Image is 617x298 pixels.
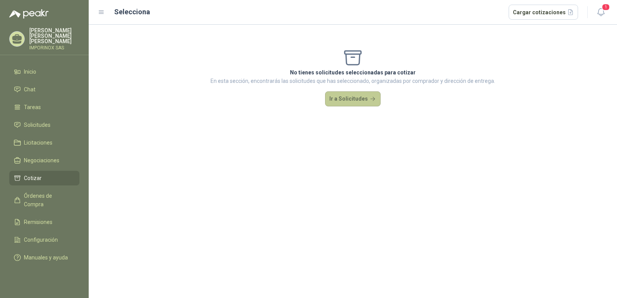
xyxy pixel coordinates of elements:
[9,250,79,265] a: Manuales y ayuda
[602,3,610,11] span: 1
[24,253,68,262] span: Manuales y ayuda
[24,67,36,76] span: Inicio
[24,138,52,147] span: Licitaciones
[9,171,79,185] a: Cotizar
[9,189,79,212] a: Órdenes de Compra
[9,232,79,247] a: Configuración
[9,100,79,114] a: Tareas
[325,91,381,107] button: Ir a Solicitudes
[9,118,79,132] a: Solicitudes
[24,218,52,226] span: Remisiones
[211,68,495,77] p: No tienes solicitudes seleccionadas para cotizar
[9,153,79,168] a: Negociaciones
[9,82,79,97] a: Chat
[24,103,41,111] span: Tareas
[29,28,79,44] p: [PERSON_NAME] [PERSON_NAME] [PERSON_NAME]
[29,45,79,50] p: IMPORINOX SAS
[24,192,72,209] span: Órdenes de Compra
[24,85,35,94] span: Chat
[24,156,59,165] span: Negociaciones
[9,9,49,19] img: Logo peakr
[509,5,578,20] button: Cargar cotizaciones
[24,121,51,129] span: Solicitudes
[9,215,79,229] a: Remisiones
[9,64,79,79] a: Inicio
[211,77,495,85] p: En esta sección, encontrarás las solicitudes que has seleccionado, organizadas por comprador y di...
[24,174,42,182] span: Cotizar
[24,236,58,244] span: Configuración
[9,135,79,150] a: Licitaciones
[114,7,150,17] h2: Selecciona
[594,5,608,19] button: 1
